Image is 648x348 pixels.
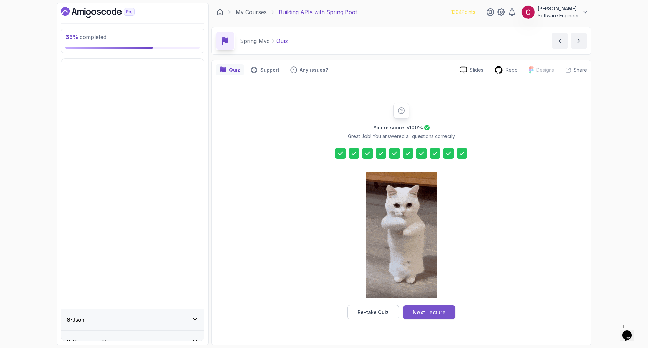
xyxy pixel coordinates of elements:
p: Spring Mvc [240,37,270,45]
iframe: chat widget [620,321,641,341]
button: Feedback button [286,64,332,75]
span: 65 % [65,34,78,41]
div: Re-take Quiz [358,309,389,316]
p: Share [574,66,587,73]
button: 8-Json [61,309,204,330]
a: Repo [489,66,523,74]
p: [PERSON_NAME] [538,5,579,12]
p: Support [260,66,279,73]
div: Next Lecture [413,308,446,316]
button: Re-take Quiz [347,305,399,319]
h2: You're score is 100 % [373,124,423,131]
a: Dashboard [61,7,150,18]
span: completed [65,34,106,41]
button: previous content [552,33,568,49]
button: Support button [247,64,283,75]
img: user profile image [522,6,535,19]
button: Next Lecture [403,305,455,319]
p: Software Engineer [538,12,579,19]
p: Building APIs with Spring Boot [279,8,357,16]
a: Slides [454,66,489,74]
a: My Courses [236,8,267,16]
p: Great Job! You answered all questions correctly [348,133,455,140]
h3: 9 - Organizing Code [67,338,116,346]
p: Slides [470,66,483,73]
h3: 8 - Json [67,316,84,324]
p: Any issues? [300,66,328,73]
button: Share [560,66,587,73]
img: cool-cat [366,172,437,298]
button: user profile image[PERSON_NAME]Software Engineer [521,5,589,19]
p: Designs [536,66,554,73]
p: Quiz [276,37,288,45]
p: Repo [506,66,518,73]
button: quiz button [216,64,244,75]
a: Dashboard [217,9,223,16]
p: 1304 Points [451,9,475,16]
button: next content [571,33,587,49]
p: Quiz [229,66,240,73]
